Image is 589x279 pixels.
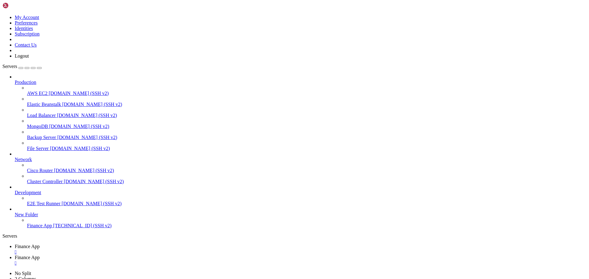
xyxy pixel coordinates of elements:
[15,157,587,162] a: Network
[27,124,587,129] a: MongoDB [DOMAIN_NAME] (SSH v2)
[2,179,509,185] x-row: Unpacking objects: 100% (3/3), 365 bytes | 182.00 KiB/s, done.
[2,200,509,205] x-row: Merge made by the 'ort' strategy.
[15,255,587,266] a: Finance App
[2,34,509,39] x-row: System information as of [DATE]
[15,244,40,249] span: Finance App
[15,20,38,25] a: Preferences
[2,216,71,221] span: chadm@instance-20250808-1405
[27,201,60,206] span: E2E Test Runner
[2,44,509,49] x-row: System load: 0.0 Processes: 193
[74,226,130,231] span: /home/ubuntu/financeapp
[15,26,33,31] a: Identities
[2,159,509,164] x-row: remote: Enumerating objects: 5, done.
[15,80,36,85] span: Production
[15,53,29,58] a: Logout
[27,168,53,173] span: Cisco Router
[2,49,509,55] x-row: Usage of /: 15.1% of 44.07GB Users logged in: 0
[27,179,63,184] span: Cluster Controller
[27,146,49,151] span: File Server
[29,205,37,210] span: +++
[74,216,130,221] span: /home/ubuntu/financeapp
[57,135,117,140] span: [DOMAIN_NAME] (SSH v2)
[15,244,587,255] a: Finance App
[15,190,41,195] span: Development
[27,85,587,96] li: AWS EC2 [DOMAIN_NAME] (SSH v2)
[2,233,587,239] div: Servers
[62,102,122,107] span: [DOMAIN_NAME] (SSH v2)
[27,146,587,151] a: File Server [DOMAIN_NAME] (SSH v2)
[2,211,509,216] x-row: 1 file changed, 3 insertions(+), 2 deletions(-)
[15,206,587,228] li: New Folder
[27,135,56,140] span: Backup Server
[27,168,587,173] a: Cisco Router [DOMAIN_NAME] (SSH v2)
[2,127,509,133] x-row: See [URL][DOMAIN_NAME] or run: sudo pro status
[27,96,587,107] li: Elastic Beanstalk [DOMAIN_NAME] (SSH v2)
[2,13,509,18] x-row: * Documentation: [URL][DOMAIN_NAME]
[62,201,122,206] span: [DOMAIN_NAME] (SSH v2)
[53,223,111,228] span: [TECHNICAL_ID] (SSH v2)
[2,70,509,75] x-row: * Strictly confined Kubernetes makes edge and IoT secure. Learn how MicroK8s
[50,146,110,151] span: [DOMAIN_NAME] (SSH v2)
[27,217,587,228] li: Finance App [TECHNICAL_ID] (SSH v2)
[27,91,587,96] a: AWS EC2 [DOMAIN_NAME] (SSH v2)
[2,195,509,200] x-row: a6c36021..11b5cad8 master -> origin/master
[54,168,114,173] span: [DOMAIN_NAME] (SSH v2)
[2,190,509,195] x-row: * branch master -> FETCH_HEAD
[15,212,587,217] a: New Folder
[15,157,32,162] span: Network
[27,173,587,184] li: Cluster Controller [DOMAIN_NAME] (SSH v2)
[27,201,587,206] a: E2E Test Runner [DOMAIN_NAME] (SSH v2)
[27,195,587,206] li: E2E Test Runner [DOMAIN_NAME] (SSH v2)
[27,124,48,129] span: MongoDB
[2,169,509,174] x-row: remote: Compressing objects: 100% (1/1), done.
[27,102,61,107] span: Elastic Beanstalk
[27,140,587,151] li: File Server [DOMAIN_NAME] (SSH v2)
[15,151,587,184] li: Network
[2,174,509,179] x-row: remote: Total 3 (delta 2), reused 3 (delta 2), pack-reused 0 (from 0)
[2,64,17,69] span: Servers
[2,64,42,69] a: Servers
[27,113,587,118] a: Load Balancer [DOMAIN_NAME] (SSH v2)
[2,226,509,232] x-row: : $ sudo systemctl restart nginx
[74,232,130,236] span: /home/ubuntu/financeapp
[49,91,109,96] span: [DOMAIN_NAME] (SSH v2)
[15,15,39,20] a: My Account
[2,23,509,28] x-row: * Support: [URL][DOMAIN_NAME]
[2,216,509,221] x-row: : $ sudo systemctl restart financeapp
[74,153,130,158] span: /home/ubuntu/financeapp
[27,129,587,140] li: Backup Server [DOMAIN_NAME] (SSH v2)
[2,112,509,117] x-row: To see these additional updates run: apt list --upgradable
[2,232,509,237] x-row: : $
[57,113,117,118] span: [DOMAIN_NAME] (SSH v2)
[2,232,71,236] span: chadm@instance-20250808-1405
[27,102,587,107] a: Elastic Beanstalk [DOMAIN_NAME] (SSH v2)
[15,255,40,260] span: Finance App
[2,2,38,9] img: Shellngn
[27,162,587,173] li: Cisco Router [DOMAIN_NAME] (SSH v2)
[2,55,509,60] x-row: Memory usage: 12% IPv4 address for enp0s6: [TECHNICAL_ID]
[15,212,38,217] span: New Folder
[2,75,509,81] x-row: just raised the bar for easy, resilient and secure K8s cluster deployment.
[2,2,509,8] x-row: Welcome to Ubuntu 24.04.3 LTS (GNU/Linux 6.14.0-1013-oracle aarch64)
[2,153,509,159] x-row: : $ git pull origin master
[2,107,509,112] x-row: 16 updates can be applied immediately.
[27,135,587,140] a: Backup Server [DOMAIN_NAME] (SSH v2)
[2,221,509,226] x-row: [sudo] password for chadm:
[2,60,509,65] x-row: Swap usage: 0%
[27,223,587,228] a: Finance App [TECHNICAL_ID] (SSH v2)
[2,205,509,211] x-row: main.py | 5
[49,124,109,129] span: [DOMAIN_NAME] (SSH v2)
[2,122,509,127] x-row: Enable ESM Apps to receive additional future security updates.
[2,148,509,153] x-row: : $ cd /home/ubuntu/financeapp
[37,205,42,210] span: --
[15,74,587,151] li: Production
[27,179,587,184] a: Cluster Controller [DOMAIN_NAME] (SSH v2)
[15,190,587,195] a: Development
[2,185,509,190] x-row: From [DOMAIN_NAME]:Chadis16/finance-app
[15,249,587,255] a: 
[15,42,37,47] a: Contact Us
[27,107,587,118] li: Load Balancer [DOMAIN_NAME] (SSH v2)
[2,164,509,169] x-row: remote: Counting objects: 100% (5/5), done.
[2,143,509,148] x-row: Last login: [DATE] from [TECHNICAL_ID]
